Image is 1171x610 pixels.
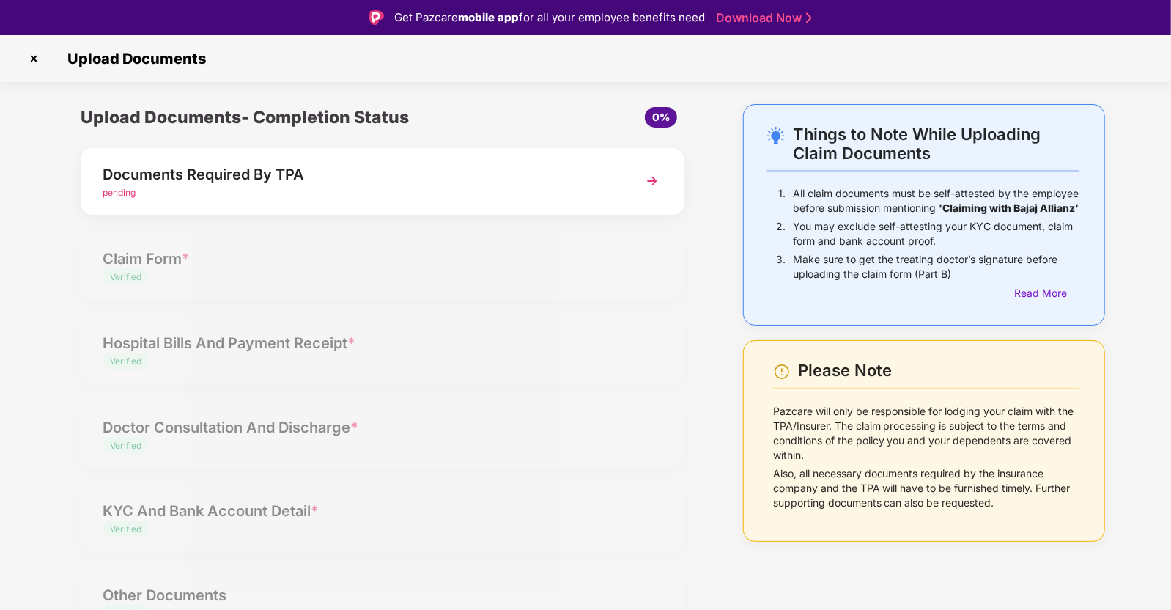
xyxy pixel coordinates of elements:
div: Upload Documents- Completion Status [81,104,483,131]
p: Also, all necessary documents required by the insurance company and the TPA will have to be furni... [773,466,1079,510]
p: Make sure to get the treating doctor’s signature before uploading the claim form (Part B) [793,252,1079,282]
img: svg+xml;base64,PHN2ZyB4bWxucz0iaHR0cDovL3d3dy53My5vcmcvMjAwMC9zdmciIHdpZHRoPSIyNC4wOTMiIGhlaWdodD... [767,127,785,144]
p: You may exclude self-attesting your KYC document, claim form and bank account proof. [793,219,1079,249]
img: svg+xml;base64,PHN2ZyBpZD0iV2FybmluZ18tXzI0eDI0IiBkYXRhLW5hbWU9Ildhcm5pbmcgLSAyNHgyNCIgeG1sbnM9Im... [773,363,791,381]
span: 0% [652,111,670,123]
div: Get Pazcare for all your employee benefits need [394,9,705,26]
div: Documents Required By TPA [103,163,616,186]
a: Download Now [716,10,808,26]
p: All claim documents must be self-attested by the employee before submission mentioning [793,186,1079,216]
img: svg+xml;base64,PHN2ZyBpZD0iTmV4dCIgeG1sbnM9Imh0dHA6Ly93d3cudzMub3JnLzIwMDAvc3ZnIiB3aWR0aD0iMzYiIG... [639,168,665,194]
span: Upload Documents [53,50,213,67]
p: 1. [778,186,786,216]
strong: mobile app [458,10,519,24]
p: 2. [776,219,786,249]
img: svg+xml;base64,PHN2ZyBpZD0iQ3Jvc3MtMzJ4MzIiIHhtbG5zPSJodHRwOi8vd3d3LnczLm9yZy8yMDAwL3N2ZyIgd2lkdG... [22,47,45,70]
img: Logo [369,10,384,25]
b: 'Claiming with Bajaj Allianz' [939,202,1079,214]
p: Pazcare will only be responsible for lodging your claim with the TPA/Insurer. The claim processin... [773,404,1079,463]
div: Read More [1014,285,1079,301]
div: Please Note [799,361,1079,381]
img: Stroke [806,10,812,26]
div: Things to Note While Uploading Claim Documents [793,125,1079,163]
p: 3. [776,252,786,282]
span: pending [103,187,136,198]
